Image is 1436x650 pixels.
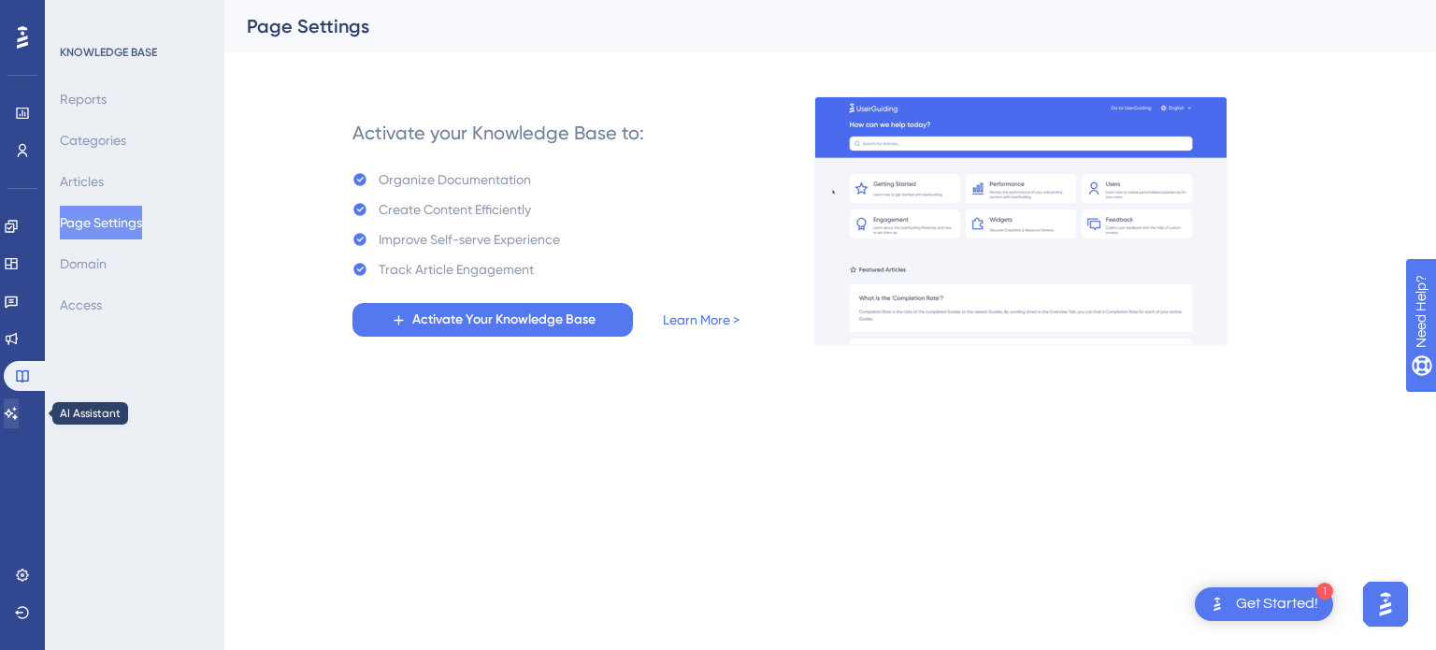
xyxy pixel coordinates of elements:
[1357,576,1414,632] iframe: UserGuiding AI Assistant Launcher
[60,123,126,157] button: Categories
[352,303,633,337] button: Activate Your Knowledge Base
[663,309,740,331] a: Learn More >
[60,82,107,116] button: Reports
[60,288,102,322] button: Access
[412,309,596,331] span: Activate Your Knowledge Base
[247,13,1367,39] div: Page Settings
[1316,583,1333,599] div: 1
[1206,593,1228,615] img: launcher-image-alternative-text
[60,206,142,239] button: Page Settings
[1195,587,1333,621] div: Open Get Started! checklist, remaining modules: 1
[379,198,531,221] div: Create Content Efficiently
[814,96,1228,345] img: a27db7f7ef9877a438c7956077c236be.gif
[379,228,560,251] div: Improve Self-serve Experience
[60,45,157,60] div: KNOWLEDGE BASE
[379,258,534,281] div: Track Article Engagement
[1236,594,1318,614] div: Get Started!
[44,5,117,27] span: Need Help?
[352,120,644,146] div: Activate your Knowledge Base to:
[60,165,104,198] button: Articles
[379,168,531,191] div: Organize Documentation
[60,247,107,281] button: Domain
